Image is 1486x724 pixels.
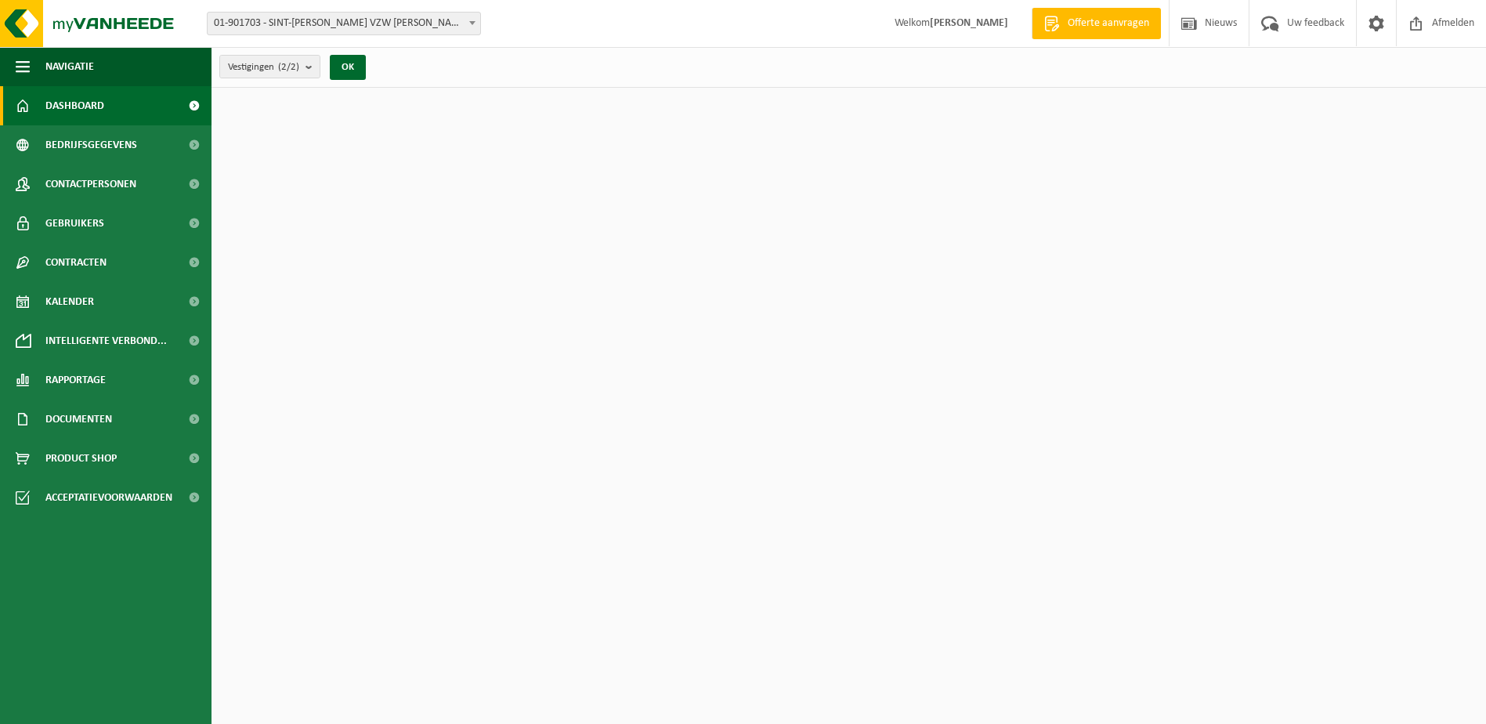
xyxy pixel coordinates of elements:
[278,62,299,72] count: (2/2)
[219,55,320,78] button: Vestigingen(2/2)
[1064,16,1153,31] span: Offerte aanvragen
[45,165,136,204] span: Contactpersonen
[930,17,1008,29] strong: [PERSON_NAME]
[45,243,107,282] span: Contracten
[45,439,117,478] span: Product Shop
[45,47,94,86] span: Navigatie
[45,282,94,321] span: Kalender
[208,13,480,34] span: 01-901703 - SINT-JOZEF KLINIEK VZW PITTEM - PITTEM
[45,125,137,165] span: Bedrijfsgegevens
[330,55,366,80] button: OK
[45,400,112,439] span: Documenten
[45,360,106,400] span: Rapportage
[207,12,481,35] span: 01-901703 - SINT-JOZEF KLINIEK VZW PITTEM - PITTEM
[228,56,299,79] span: Vestigingen
[45,204,104,243] span: Gebruikers
[45,478,172,517] span: Acceptatievoorwaarden
[1032,8,1161,39] a: Offerte aanvragen
[45,321,167,360] span: Intelligente verbond...
[45,86,104,125] span: Dashboard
